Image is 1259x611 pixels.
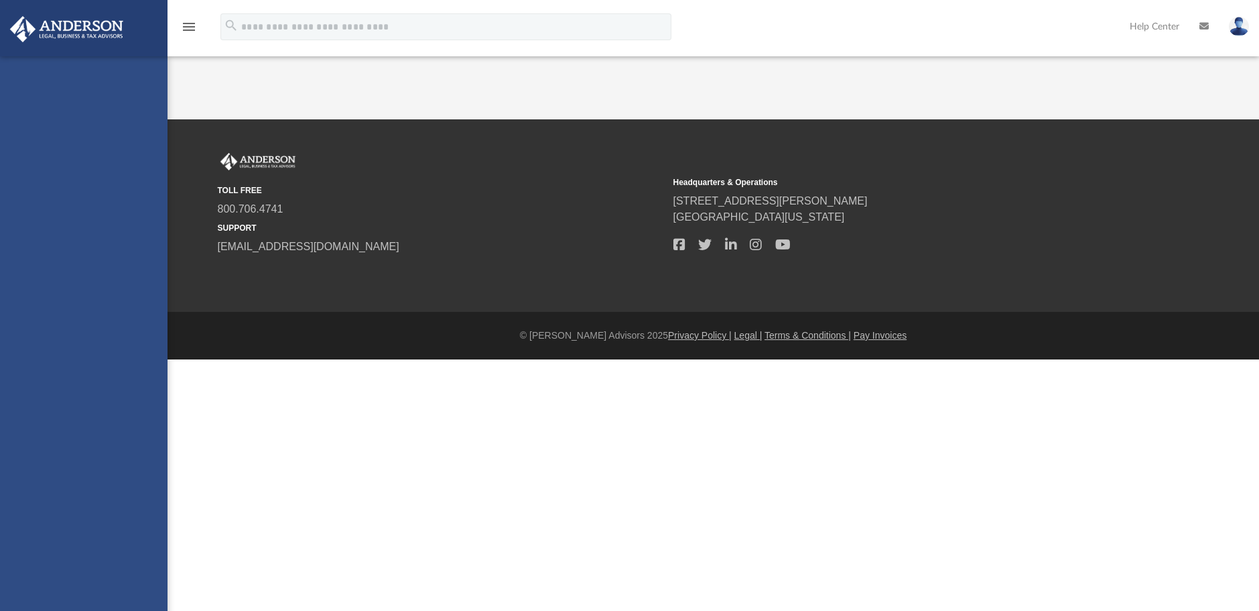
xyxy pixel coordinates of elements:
a: [GEOGRAPHIC_DATA][US_STATE] [673,211,845,223]
a: Legal | [734,330,763,341]
small: Headquarters & Operations [673,176,1120,188]
a: [STREET_ADDRESS][PERSON_NAME] [673,195,868,207]
small: SUPPORT [218,222,664,234]
i: search [224,18,239,33]
img: Anderson Advisors Platinum Portal [218,153,298,170]
div: © [PERSON_NAME] Advisors 2025 [168,329,1259,343]
a: 800.706.4741 [218,203,283,215]
a: [EMAIL_ADDRESS][DOMAIN_NAME] [218,241,399,252]
img: User Pic [1229,17,1249,36]
small: TOLL FREE [218,184,664,197]
a: Pay Invoices [854,330,907,341]
a: Terms & Conditions | [765,330,851,341]
a: menu [181,25,197,35]
a: Privacy Policy | [668,330,732,341]
i: menu [181,19,197,35]
img: Anderson Advisors Platinum Portal [6,16,127,42]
